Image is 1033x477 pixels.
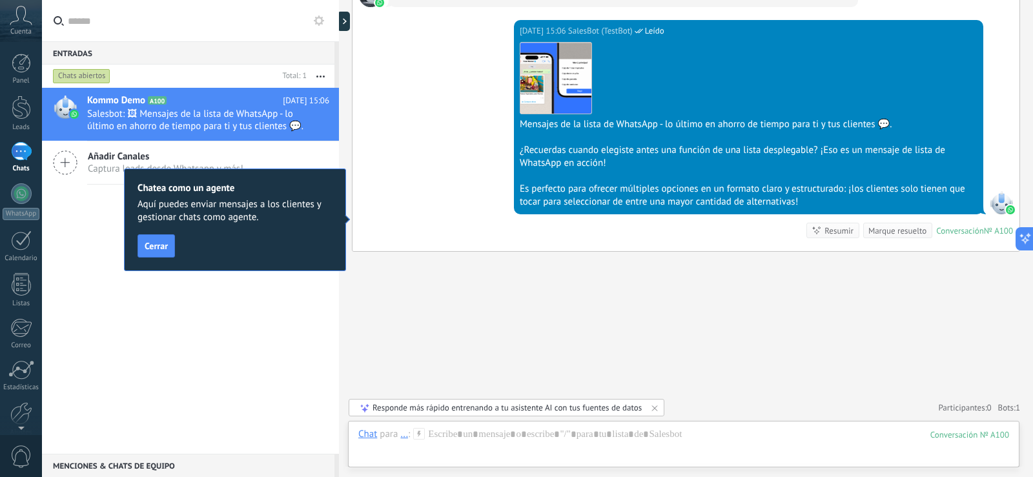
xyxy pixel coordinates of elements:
div: Chats abiertos [53,68,110,84]
div: Resumir [824,225,854,237]
img: waba.svg [70,110,79,119]
div: Conversación [936,225,984,236]
button: Cerrar [138,234,175,258]
div: Total: 1 [278,70,307,83]
span: Leído [645,25,664,37]
span: [DATE] 15:06 [283,94,329,107]
h2: Chatea como un agente [138,182,332,194]
div: Panel [3,77,40,85]
div: Chats [3,165,40,173]
div: Marque resuelto [868,225,926,237]
span: : [408,428,410,441]
div: Correo [3,341,40,350]
div: 100 [930,429,1009,440]
div: ... [400,428,408,440]
img: 661229b5-5bdc-4926-9c37-3b7c95bfaa2d [520,43,591,114]
span: 1 [1016,402,1020,413]
span: Kommo Demo [87,94,145,107]
div: Mostrar [337,12,350,31]
div: [DATE] 15:06 [520,25,568,37]
div: № A100 [984,225,1013,236]
span: Captura leads desde Whatsapp y más! [88,163,243,175]
div: Entradas [42,41,334,65]
div: Menciones & Chats de equipo [42,454,334,477]
span: Bots: [998,402,1020,413]
span: para [380,428,398,441]
img: waba.svg [1006,205,1015,214]
div: Leads [3,123,40,132]
span: Añadir Canales [88,150,243,163]
span: SalesBot [990,191,1013,214]
div: Es perfecto para ofrecer múltiples opciones en un formato claro y estructurado: ¡los clientes sol... [520,183,977,208]
button: Más [307,65,334,88]
a: Participantes:0 [938,402,991,413]
span: SalesBot (TestBot) [568,25,633,37]
div: Responde más rápido entrenando a tu asistente AI con tus fuentes de datos [373,402,642,413]
div: WhatsApp [3,208,39,220]
div: Mensajes de la lista de WhatsApp - lo último en ahorro de tiempo para ti y tus clientes 💬. [520,118,977,131]
span: A100 [148,96,167,105]
div: Listas [3,299,40,308]
div: ¿Recuerdas cuando elegiste antes una función de una lista desplegable? ¡Eso es un mensaje de list... [520,144,977,170]
div: Estadísticas [3,383,40,392]
span: 0 [987,402,992,413]
span: Aquí puedes enviar mensajes a los clientes y gestionar chats como agente. [138,198,332,224]
a: Kommo Demo A100 [DATE] 15:06 Salesbot: 🖼 Mensajes de la lista de WhatsApp - lo último en ahorro d... [42,88,339,141]
div: Calendario [3,254,40,263]
span: Cuenta [10,28,32,36]
span: Salesbot: 🖼 Mensajes de la lista de WhatsApp - lo último en ahorro de tiempo para ti y tus client... [87,108,305,132]
span: Cerrar [145,241,168,250]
